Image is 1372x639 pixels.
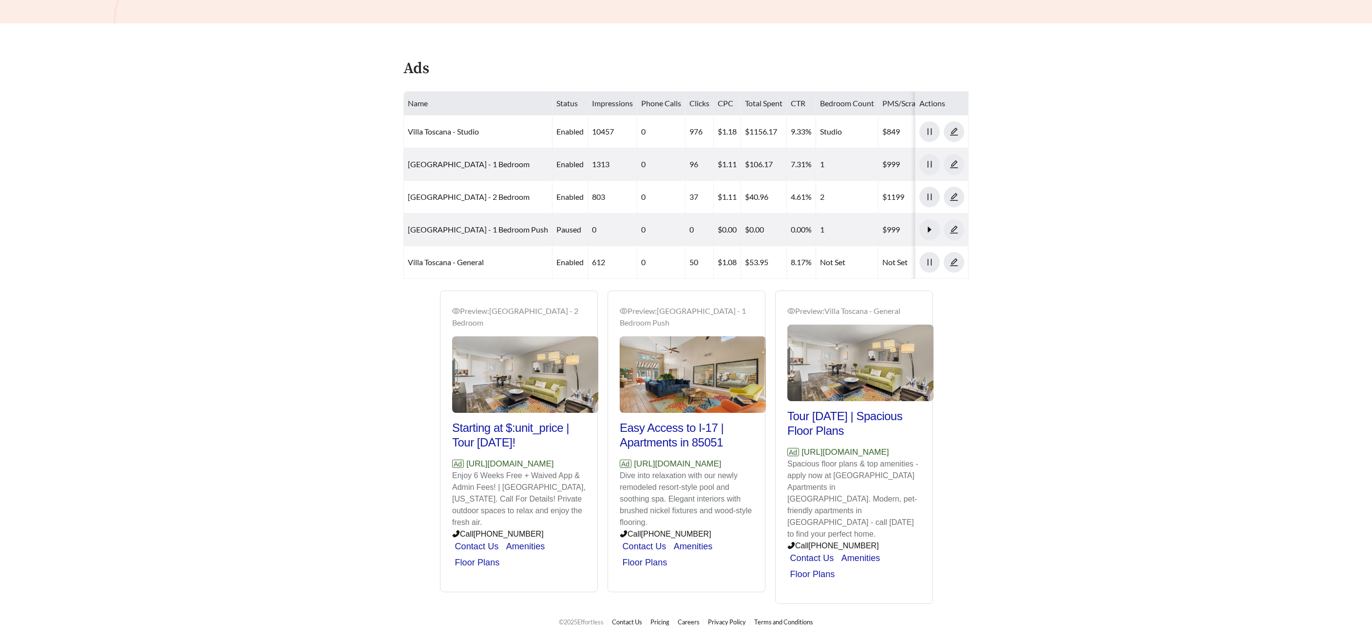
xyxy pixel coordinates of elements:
td: 612 [588,246,637,279]
td: $0.00 [714,213,741,246]
p: Enjoy 6 Weeks Free + Waived App & Admin Fees! | [GEOGRAPHIC_DATA], [US_STATE]. Call For Details! ... [452,470,586,528]
span: pause [920,258,939,267]
td: Studio [816,116,878,148]
a: Contact Us [790,553,834,563]
td: $1199 [878,181,966,213]
span: Ad [452,460,464,468]
span: caret-right [920,225,939,234]
button: pause [919,121,940,142]
span: pause [920,127,939,136]
h2: Tour [DATE] | Spacious Floor Plans [787,409,921,438]
td: 2 [816,181,878,213]
button: pause [919,187,940,207]
td: $40.96 [741,181,787,213]
a: edit [944,159,964,169]
span: CTR [791,98,805,108]
span: phone [452,530,460,538]
h2: Starting at $:unit_price | Tour [DATE]! [452,421,586,450]
span: enabled [556,127,584,136]
span: pause [920,160,939,169]
td: 1 [816,213,878,246]
td: 0 [588,213,637,246]
a: Careers [678,618,700,626]
a: edit [944,192,964,201]
p: Dive into relaxation with our newly remodeled resort-style pool and soothing spa. Elegant interio... [620,470,753,528]
td: Not Set [816,246,878,279]
a: Amenities [674,542,713,551]
a: [GEOGRAPHIC_DATA] - 1 Bedroom [408,159,530,169]
a: Contact Us [622,542,666,551]
a: Contact Us [455,542,498,551]
th: Responsive Ad Id [966,92,1032,116]
td: 7.31% [787,148,816,181]
h4: Ads [403,60,429,77]
span: edit [944,160,964,169]
a: Villa Toscana - Studio [408,127,479,136]
td: 0 [637,246,686,279]
a: [GEOGRAPHIC_DATA] - 1 Bedroom Push [408,225,548,234]
th: Name [404,92,553,116]
td: $53.95 [741,246,787,279]
p: Call [PHONE_NUMBER] [787,540,921,552]
p: [URL][DOMAIN_NAME] [620,458,753,470]
a: Contact Us [612,618,642,626]
a: Amenities [506,542,545,551]
td: 4.61% [787,181,816,213]
p: Spacious floor plans & top amenities - apply now at [GEOGRAPHIC_DATA] Apartments in [GEOGRAPHIC_D... [787,458,921,540]
span: enabled [556,257,584,267]
button: edit [944,252,964,272]
td: Not Set [878,246,966,279]
a: [GEOGRAPHIC_DATA] - 2 Bedroom [408,192,530,201]
button: edit [944,219,964,240]
th: Impressions [588,92,637,116]
a: Villa Toscana - General [408,257,484,267]
span: eye [620,307,628,315]
th: Bedroom Count [816,92,878,116]
div: Preview: [GEOGRAPHIC_DATA] - 2 Bedroom [452,305,586,329]
td: 37 [686,181,714,213]
button: edit [944,121,964,142]
a: Amenities [841,553,880,563]
button: edit [944,154,964,174]
button: pause [919,252,940,272]
span: enabled [556,192,584,201]
th: Clicks [686,92,714,116]
span: phone [787,542,795,549]
td: 803 [588,181,637,213]
a: Floor Plans [790,569,835,579]
th: Status [553,92,588,116]
h2: Easy Access to I-17 | Apartments in 85051 [620,421,753,450]
img: Preview_Villa Toscana - General [787,325,934,401]
img: Preview_Villa Toscana - 1 Bedroom Push [620,336,766,413]
th: Total Spent [741,92,787,116]
p: Call [PHONE_NUMBER] [452,528,586,540]
a: edit [944,127,964,136]
p: Call [PHONE_NUMBER] [620,528,753,540]
span: edit [944,258,964,267]
button: edit [944,187,964,207]
div: Preview: Villa Toscana - General [787,305,921,317]
td: $849 [878,116,966,148]
td: 1313 [588,148,637,181]
td: $1.11 [714,148,741,181]
td: $1156.17 [741,116,787,148]
td: 0 [637,116,686,148]
a: Pricing [650,618,669,626]
td: 0 [686,213,714,246]
td: $106.17 [741,148,787,181]
th: Actions [915,92,969,116]
td: 976 [686,116,714,148]
p: [URL][DOMAIN_NAME] [787,446,921,459]
span: phone [620,530,628,538]
td: $1.18 [714,116,741,148]
span: eye [452,307,460,315]
td: 0.00% [787,213,816,246]
span: eye [787,307,795,315]
td: $999 [878,148,966,181]
a: edit [944,225,964,234]
td: $1.08 [714,246,741,279]
td: 0 [637,181,686,213]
